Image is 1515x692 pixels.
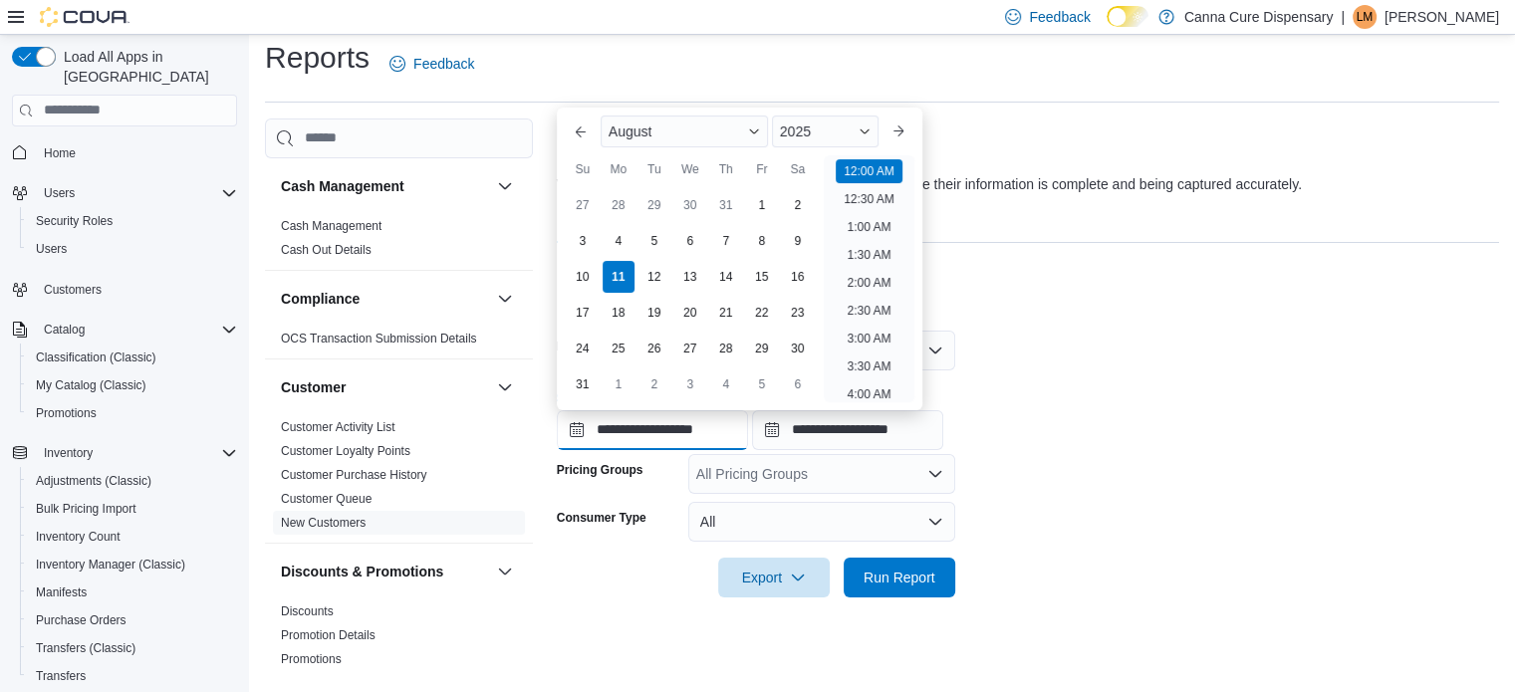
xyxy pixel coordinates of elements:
[710,368,742,400] div: day-4
[20,467,245,495] button: Adjustments (Classic)
[44,322,85,338] span: Catalog
[28,636,237,660] span: Transfers (Classic)
[565,187,816,402] div: August, 2025
[746,368,778,400] div: day-5
[36,140,237,165] span: Home
[4,316,245,344] button: Catalog
[839,327,898,350] li: 3:00 AM
[28,580,95,604] a: Manifests
[20,207,245,235] button: Security Roles
[28,497,237,521] span: Bulk Pricing Import
[44,282,102,298] span: Customers
[281,603,334,619] span: Discounts
[603,225,634,257] div: day-4
[601,115,768,147] div: Button. Open the month selector. August is currently selected.
[281,491,372,507] span: Customer Queue
[28,469,237,493] span: Adjustments (Classic)
[281,467,427,483] span: Customer Purchase History
[36,141,84,165] a: Home
[281,218,381,234] span: Cash Management
[20,495,245,523] button: Bulk Pricing Import
[493,375,517,399] button: Customer
[674,153,706,185] div: We
[20,606,245,634] button: Purchase Orders
[710,225,742,257] div: day-7
[839,215,898,239] li: 1:00 AM
[36,213,113,229] span: Security Roles
[752,410,943,450] input: Press the down key to open a popover containing a calendar.
[567,297,599,329] div: day-17
[36,501,136,517] span: Bulk Pricing Import
[1341,5,1345,29] p: |
[281,331,477,346] span: OCS Transaction Submission Details
[265,214,533,270] div: Cash Management
[609,123,652,139] span: August
[782,368,814,400] div: day-6
[36,441,237,465] span: Inventory
[36,612,126,628] span: Purchase Orders
[839,271,898,295] li: 2:00 AM
[281,444,410,458] a: Customer Loyalty Points
[718,558,830,597] button: Export
[281,604,334,618] a: Discounts
[20,235,245,263] button: Users
[36,557,185,573] span: Inventory Manager (Classic)
[281,377,489,397] button: Customer
[265,38,370,78] h1: Reports
[782,189,814,221] div: day-2
[28,553,193,577] a: Inventory Manager (Classic)
[281,289,489,309] button: Compliance
[281,419,395,435] span: Customer Activity List
[780,123,811,139] span: 2025
[413,54,474,74] span: Feedback
[281,176,404,196] h3: Cash Management
[28,346,237,369] span: Classification (Classic)
[40,7,129,27] img: Cova
[839,382,898,406] li: 4:00 AM
[281,468,427,482] a: Customer Purchase History
[4,179,245,207] button: Users
[36,473,151,489] span: Adjustments (Classic)
[638,333,670,364] div: day-26
[28,237,237,261] span: Users
[28,401,105,425] a: Promotions
[265,599,533,679] div: Discounts & Promotions
[20,662,245,690] button: Transfers
[927,466,943,482] button: Open list of options
[638,261,670,293] div: day-12
[746,189,778,221] div: day-1
[782,261,814,293] div: day-16
[839,243,898,267] li: 1:30 AM
[28,525,128,549] a: Inventory Count
[36,405,97,421] span: Promotions
[36,529,121,545] span: Inventory Count
[281,515,366,531] span: New Customers
[836,159,902,183] li: 12:00 AM
[4,439,245,467] button: Inventory
[746,153,778,185] div: Fr
[493,287,517,311] button: Compliance
[36,640,135,656] span: Transfers (Classic)
[688,502,955,542] button: All
[20,523,245,551] button: Inventory Count
[603,189,634,221] div: day-28
[281,377,346,397] h3: Customer
[281,289,360,309] h3: Compliance
[567,189,599,221] div: day-27
[381,44,482,84] a: Feedback
[20,371,245,399] button: My Catalog (Classic)
[36,318,237,342] span: Catalog
[1357,5,1374,29] span: LM
[557,410,748,450] input: Press the down key to enter a popover containing a calendar. Press the escape key to close the po...
[1385,5,1499,29] p: [PERSON_NAME]
[281,651,342,667] span: Promotions
[281,243,372,257] a: Cash Out Details
[839,299,898,323] li: 2:30 AM
[772,115,879,147] div: Button. Open the year selector. 2025 is currently selected.
[28,636,143,660] a: Transfers (Classic)
[36,441,101,465] button: Inventory
[674,189,706,221] div: day-30
[281,562,489,581] button: Discounts & Promotions
[20,634,245,662] button: Transfers (Classic)
[20,578,245,606] button: Manifests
